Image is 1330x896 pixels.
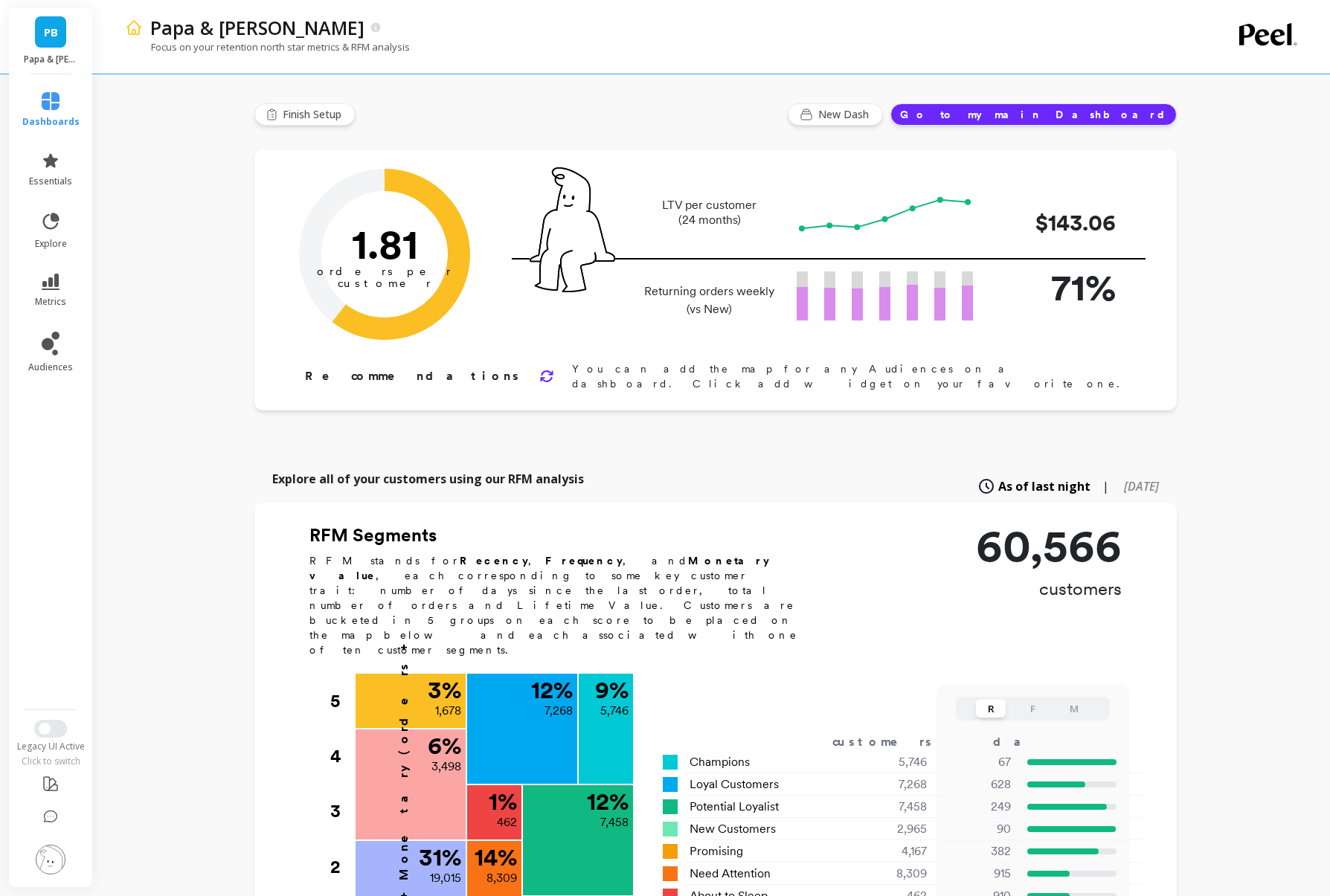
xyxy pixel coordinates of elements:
[309,523,815,547] h2: RFM Segments
[7,741,94,752] div: Legacy UI Active
[690,820,776,838] span: New Customers
[34,720,67,738] button: Switch to New UI
[35,238,67,250] span: explore
[640,283,779,318] p: Returning orders weekly (vs New)
[839,776,945,793] div: 7,268
[489,790,517,813] p: 1 %
[997,260,1116,315] p: 71%
[7,755,94,767] div: Click to switch
[531,678,573,702] p: 12 %
[572,361,1129,391] p: You can add the map for any Audiences on a dashboard. Click add widget on your favorite one.
[544,702,573,720] p: 7,268
[22,116,80,128] span: dashboards
[419,845,461,869] p: 31 %
[832,733,953,751] div: customers
[431,758,461,776] p: 3,498
[545,555,623,567] b: Frequency
[976,700,1006,718] button: R
[976,577,1122,601] p: customers
[254,103,356,126] button: Finish Setup
[460,555,528,567] b: Recency
[690,776,779,793] span: Loyal Customers
[690,798,779,816] span: Potential Loyalist
[1124,478,1159,494] span: [DATE]
[330,674,354,729] div: 5
[690,842,743,860] span: Promising
[600,702,629,720] p: 5,746
[125,19,143,36] img: header icon
[788,103,883,126] button: New Dash
[435,702,461,720] p: 1,678
[993,733,1054,751] div: days
[839,798,945,816] div: 7,458
[430,869,461,887] p: 19,015
[1018,700,1047,718] button: F
[486,869,517,887] p: 8,309
[1059,700,1089,718] button: M
[839,865,945,883] div: 8,309
[428,678,461,702] p: 3 %
[945,842,1011,860] p: 382
[839,842,945,860] div: 4,167
[125,40,410,54] p: Focus on your retention north star metrics & RFM analysis
[428,734,461,758] p: 6 %
[36,845,65,874] img: profile picture
[998,477,1090,495] span: As of last night
[890,103,1177,126] button: Go to my main Dashboard
[24,54,78,65] p: Papa & Barkley
[945,865,1011,883] p: 915
[945,753,1011,771] p: 67
[28,361,73,373] span: audiences
[997,206,1116,239] p: $143.06
[272,470,584,488] p: Explore all of your customers using our RFM analysis
[497,813,517,831] p: 462
[976,523,1122,568] p: 60,566
[945,820,1011,838] p: 90
[818,107,873,122] span: New Dash
[600,813,629,831] p: 7,458
[690,753,750,771] span: Champions
[330,839,354,895] div: 2
[338,277,432,290] tspan: customer
[44,24,58,41] span: PB
[330,729,354,784] div: 4
[839,820,945,838] div: 2,965
[305,367,521,385] p: Recommendations
[839,753,945,771] div: 5,746
[29,175,72,187] span: essentials
[283,107,346,122] span: Finish Setup
[35,296,66,308] span: metrics
[945,798,1011,816] p: 249
[595,678,629,702] p: 9 %
[640,198,779,228] p: LTV per customer (24 months)
[309,553,815,657] p: RFM stands for , , and , each corresponding to some key customer trait: number of days since the ...
[352,219,418,268] text: 1.81
[530,167,615,292] img: pal seatted on line
[587,790,629,813] p: 12 %
[317,265,452,278] tspan: orders per
[945,776,1011,793] p: 628
[690,865,771,883] span: Need Attention
[150,15,364,40] p: Papa & Barkley
[1102,477,1109,495] span: |
[475,845,517,869] p: 14 %
[330,784,354,839] div: 3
